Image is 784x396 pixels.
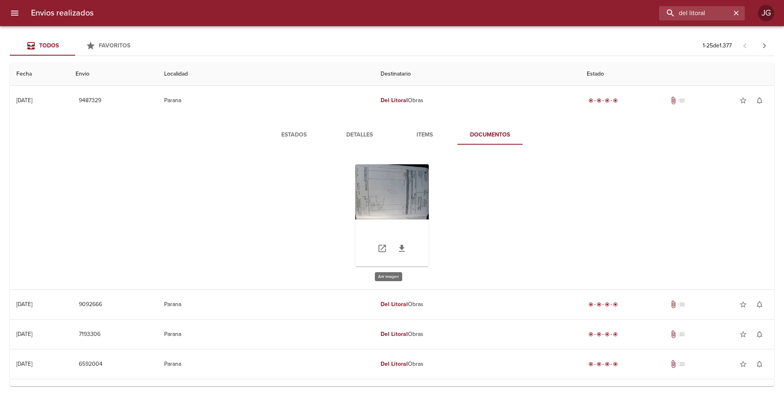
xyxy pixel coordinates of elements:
div: Abrir información de usuario [758,5,774,21]
em: Litoral [391,301,408,308]
span: No tiene pedido asociado [677,360,686,368]
em: Litoral [391,360,408,367]
span: radio_button_checked [597,362,601,367]
span: star_border [739,300,747,309]
p: 1 - 25 de 1.377 [703,42,732,50]
div: [DATE] [16,360,32,367]
em: Del [381,360,390,367]
button: Agregar a favoritos [735,92,751,109]
span: radio_button_checked [605,302,610,307]
em: Del [381,301,390,308]
span: radio_button_checked [605,332,610,337]
span: radio_button_checked [605,98,610,103]
a: Descargar [392,239,412,258]
span: notifications_none [755,330,764,338]
div: JG [758,5,774,21]
em: Del [381,331,390,338]
td: Parana [158,290,374,319]
em: Litoral [391,331,408,338]
span: radio_button_checked [613,302,618,307]
td: Parana [158,349,374,379]
button: Agregar a favoritos [735,296,751,313]
span: radio_button_checked [597,98,601,103]
span: Detalles [332,130,387,140]
td: Obras [374,349,580,379]
button: Activar notificaciones [751,296,768,313]
span: radio_button_checked [613,98,618,103]
div: [DATE] [16,331,32,338]
div: [DATE] [16,97,32,104]
button: Agregar a favoritos [735,356,751,372]
span: star_border [739,330,747,338]
div: [DATE] [16,301,32,308]
span: star_border [739,96,747,105]
span: Tiene documentos adjuntos [669,360,677,368]
span: Items [397,130,452,140]
span: 9092666 [79,300,102,310]
div: Tabs detalle de guia [261,125,523,145]
em: Del [381,97,390,104]
span: No tiene pedido asociado [677,330,686,338]
span: radio_button_checked [597,332,601,337]
span: Tiene documentos adjuntos [669,300,677,309]
th: Localidad [158,63,374,86]
button: menu [5,3,24,23]
span: 6592004 [79,359,102,369]
span: notifications_none [755,300,764,309]
td: Obras [374,290,580,319]
td: Parana [158,320,374,349]
div: Entregado [587,300,619,309]
h6: Envios realizados [31,7,94,20]
button: Activar notificaciones [751,326,768,342]
span: radio_button_checked [588,302,593,307]
span: radio_button_checked [588,98,593,103]
th: Estado [580,63,774,86]
th: Destinatario [374,63,580,86]
div: Entregado [587,360,619,368]
td: Obras [374,86,580,115]
span: No tiene pedido asociado [677,300,686,309]
span: Tiene documentos adjuntos [669,330,677,338]
span: Estados [266,130,322,140]
span: radio_button_checked [588,362,593,367]
div: Entregado [587,330,619,338]
span: Tiene documentos adjuntos [669,96,677,105]
span: 7193306 [79,329,100,340]
span: radio_button_checked [613,362,618,367]
button: Activar notificaciones [751,92,768,109]
a: Abrir [372,239,392,258]
span: star_border [739,360,747,368]
span: notifications_none [755,360,764,368]
span: radio_button_checked [588,332,593,337]
span: Todos [39,42,59,49]
input: buscar [659,6,731,20]
span: Documentos [462,130,518,140]
button: 6592004 [76,357,106,372]
span: radio_button_checked [613,332,618,337]
td: Parana [158,86,374,115]
span: radio_button_checked [605,362,610,367]
td: Obras [374,320,580,349]
em: Litoral [391,97,408,104]
th: Fecha [10,63,69,86]
span: No tiene pedido asociado [677,96,686,105]
button: Agregar a favoritos [735,326,751,342]
div: Tabs Envios [10,36,140,56]
span: 9487329 [79,96,101,106]
button: 7193306 [76,327,104,342]
button: 9487329 [76,93,105,108]
span: radio_button_checked [597,302,601,307]
button: 9092666 [76,297,105,312]
span: notifications_none [755,96,764,105]
span: Favoritos [99,42,130,49]
th: Envio [69,63,158,86]
button: Activar notificaciones [751,356,768,372]
div: Entregado [587,96,619,105]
